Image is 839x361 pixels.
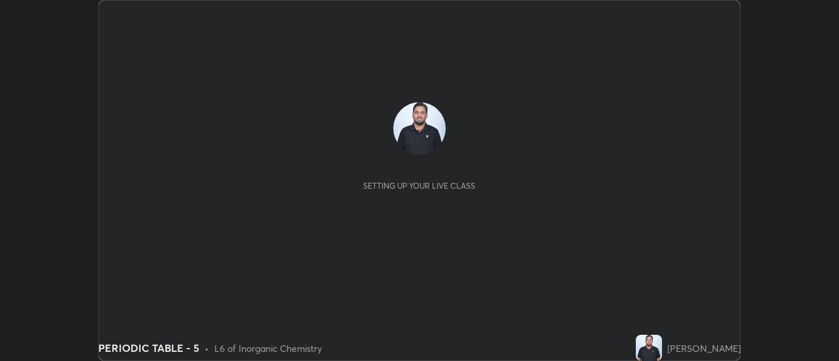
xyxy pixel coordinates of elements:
div: L6 of Inorganic Chemistry [214,341,322,355]
div: [PERSON_NAME] [667,341,741,355]
img: e1c97fa6ee1c4dd2a6afcca3344b7cb0.jpg [636,335,662,361]
div: PERIODIC TABLE - 5 [98,340,199,356]
div: • [205,341,209,355]
img: e1c97fa6ee1c4dd2a6afcca3344b7cb0.jpg [393,102,446,155]
div: Setting up your live class [363,181,475,191]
